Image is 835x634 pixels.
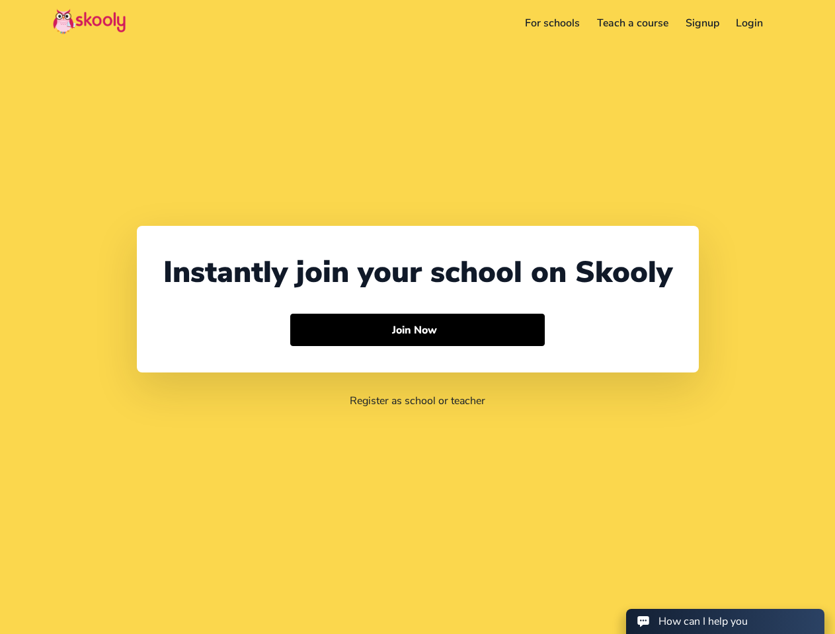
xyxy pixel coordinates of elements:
[677,13,728,34] a: Signup
[163,252,672,293] div: Instantly join your school on Skooly
[588,13,677,34] a: Teach a course
[727,13,772,34] a: Login
[53,9,126,34] img: Skooly
[517,13,589,34] a: For schools
[350,394,485,408] a: Register as school or teacher
[290,314,545,347] button: Join Now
